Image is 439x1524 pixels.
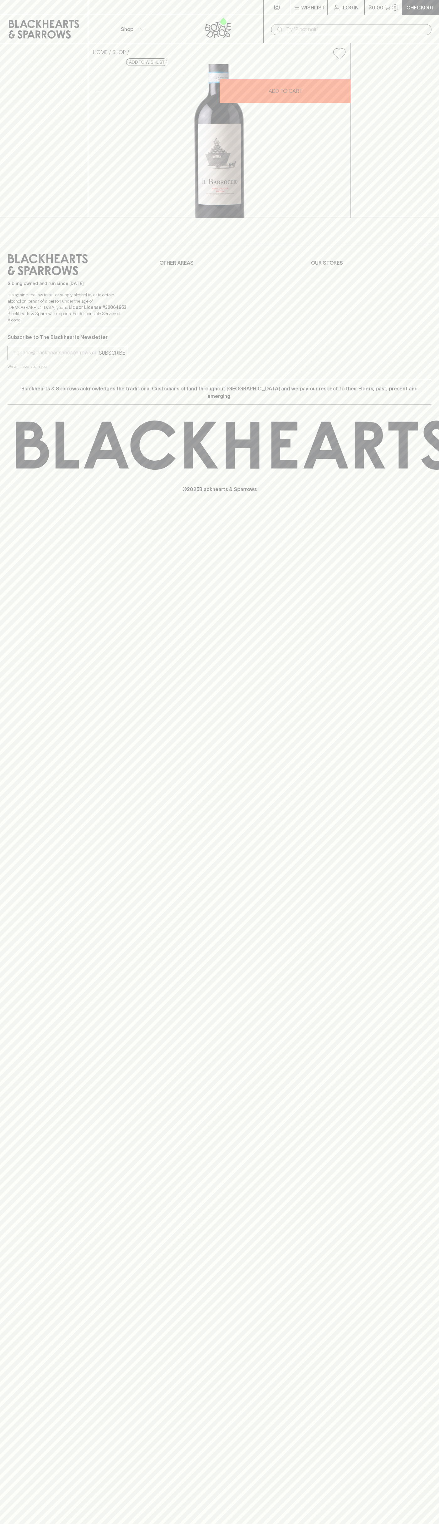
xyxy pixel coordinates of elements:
p: ⠀ [88,4,94,11]
button: Add to wishlist [331,46,348,62]
img: 40494.png [88,64,351,218]
button: Add to wishlist [126,58,167,66]
input: Try "Pinot noir" [286,24,426,34]
p: 0 [394,6,396,9]
p: We will never spam you [8,363,128,370]
button: Shop [88,15,176,43]
p: OTHER AREAS [159,259,280,267]
p: Sibling owned and run since [DATE] [8,280,128,287]
p: Blackhearts & Sparrows acknowledges the traditional Custodians of land throughout [GEOGRAPHIC_DAT... [12,385,427,400]
a: SHOP [112,49,126,55]
p: It is against the law to sell or supply alcohol to, or to obtain alcohol on behalf of a person un... [8,292,128,323]
p: Wishlist [301,4,325,11]
p: Checkout [406,4,435,11]
p: SUBSCRIBE [99,349,125,357]
strong: Liquor License #32064953 [69,305,126,310]
p: Subscribe to The Blackhearts Newsletter [8,333,128,341]
p: Login [343,4,359,11]
button: SUBSCRIBE [96,346,128,360]
p: $0.00 [368,4,383,11]
p: Shop [121,25,133,33]
p: OUR STORES [311,259,431,267]
button: ADD TO CART [220,79,351,103]
input: e.g. jane@blackheartsandsparrows.com.au [13,348,96,358]
a: HOME [93,49,108,55]
p: ADD TO CART [269,87,302,95]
